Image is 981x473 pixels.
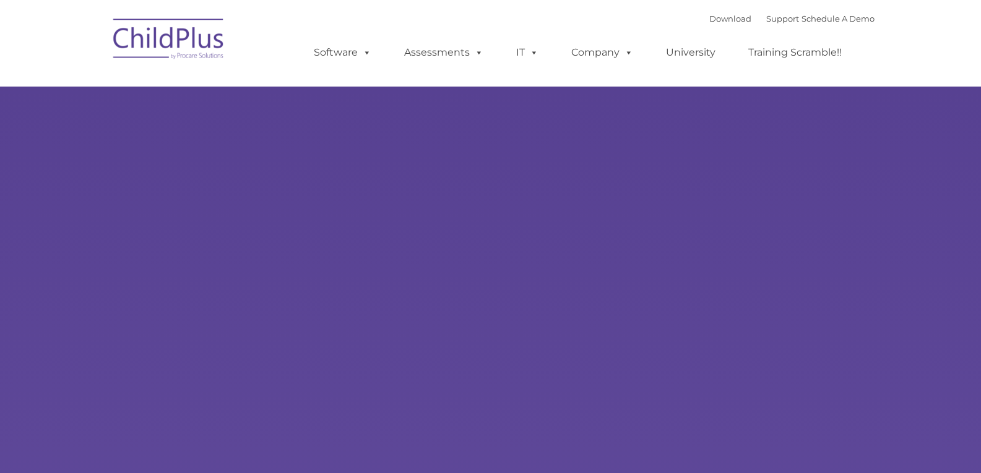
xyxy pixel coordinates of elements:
a: Support [766,14,799,23]
a: Software [301,40,384,65]
img: ChildPlus by Procare Solutions [107,10,231,72]
a: Schedule A Demo [802,14,875,23]
a: University [654,40,728,65]
a: Assessments [392,40,496,65]
a: Download [709,14,751,23]
a: Company [559,40,646,65]
font: | [709,14,875,23]
a: IT [504,40,551,65]
a: Training Scramble!! [736,40,854,65]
